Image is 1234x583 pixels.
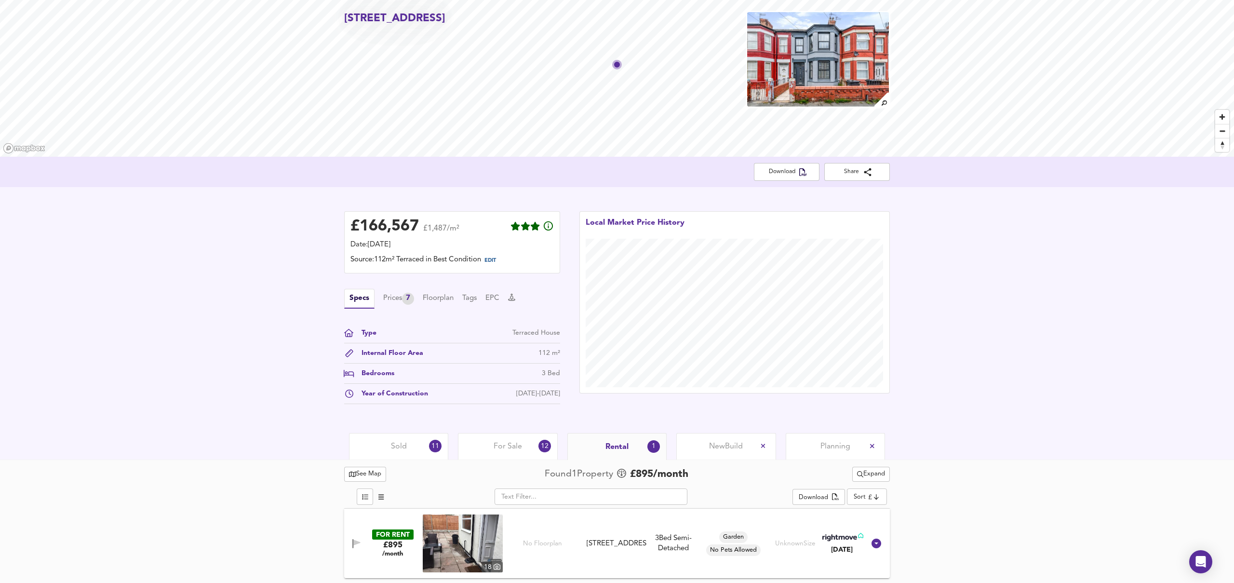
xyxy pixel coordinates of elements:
div: Garden [719,531,748,543]
button: Reset bearing to north [1215,138,1229,152]
button: Prices7 [383,293,414,305]
button: Expand [852,467,890,482]
div: Terraced House [512,328,560,338]
span: Download [762,167,812,177]
div: Unknown Size [775,539,816,548]
div: FOR RENT [372,529,414,540]
h2: [STREET_ADDRESS] [344,11,445,26]
span: Expand [857,469,885,480]
div: 3 Bed [542,368,560,379]
span: Sold [391,441,407,452]
span: New Build [709,441,743,452]
img: property [746,11,890,108]
span: Garden [719,533,748,542]
div: No Pets Allowed [706,544,761,556]
div: Sort [847,488,887,505]
div: Type [354,328,376,338]
div: [DATE]-[DATE] [516,389,560,399]
svg: Show Details [871,538,882,549]
div: Date: [DATE] [350,240,554,250]
button: Zoom in [1215,110,1229,124]
span: £ 895 /month [630,467,688,482]
span: /month [382,550,403,558]
div: £ 166,567 [350,219,419,234]
div: [STREET_ADDRESS] [587,539,647,549]
span: Planning [820,441,850,452]
div: Bedrooms [354,368,394,379]
div: [DATE] [820,545,863,555]
div: Sort [854,492,866,502]
span: £1,487/m² [423,225,459,239]
div: 112 m² [538,348,560,358]
div: 7 [402,293,414,305]
img: search [873,91,890,108]
div: 12 [538,440,551,452]
div: Prices [383,293,414,305]
button: Share [824,163,890,181]
div: Internal Floor Area [354,348,423,358]
span: EDIT [484,258,496,263]
img: property thumbnail [423,515,503,572]
button: EPC [485,293,499,304]
a: Mapbox homepage [3,143,45,154]
div: Download [799,492,828,503]
div: split button [792,489,845,505]
button: Tags [462,293,477,304]
span: No Floorplan [523,539,562,548]
input: Text Filter... [495,488,687,505]
button: Download [754,163,819,181]
button: Zoom out [1215,124,1229,138]
span: Rental [605,442,629,452]
button: Download [792,489,845,505]
span: Share [832,167,882,177]
span: For Sale [494,441,522,452]
div: Open Intercom Messenger [1189,550,1212,573]
div: Source: 112m² Terraced in Best Condition [350,255,554,267]
div: Year of Construction [354,389,428,399]
div: split button [852,467,890,482]
div: 1 [647,440,660,453]
div: Local Market Price History [586,217,684,239]
button: See Map [344,467,386,482]
button: Floorplan [423,293,454,304]
div: 11 [429,440,442,452]
button: Specs [344,289,375,309]
div: 3 Bed Semi-Detached [651,533,697,554]
div: £895 [382,540,403,558]
div: FOR RENT£895 /monthproperty thumbnail 18 No Floorplan[STREET_ADDRESS]3Bed Semi-DetachedGardenNo P... [344,509,890,578]
div: Found 1 Propert y [545,468,616,481]
span: See Map [349,469,381,480]
a: property thumbnail 18 [423,515,503,572]
div: 18 [482,562,503,572]
span: No Pets Allowed [706,546,761,555]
